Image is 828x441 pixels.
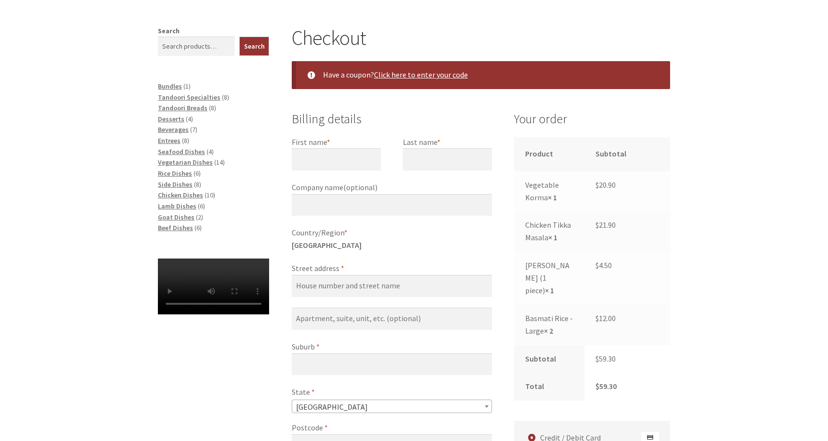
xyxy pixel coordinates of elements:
[196,180,199,189] span: 8
[196,223,200,232] span: 6
[514,109,670,137] h3: Your order
[158,180,193,189] a: Side Dishes
[343,182,377,192] span: (optional)
[514,137,584,171] th: Product
[216,158,223,167] span: 14
[239,37,270,56] button: Search
[595,260,612,270] bdi: 4.50
[158,158,213,167] a: Vegetarian Dishes
[514,171,584,212] td: Vegetable Korma
[403,136,492,149] label: Last name
[548,233,557,242] strong: × 1
[595,354,616,363] bdi: 59.30
[198,213,201,221] span: 2
[292,136,381,149] label: First name
[514,373,584,401] th: Total
[595,180,616,190] bdi: 20.90
[195,169,199,178] span: 6
[595,354,599,363] span: $
[158,213,194,221] a: Goat Dishes
[158,169,192,178] a: Rice Dishes
[595,313,599,323] span: $
[292,275,492,297] input: House number and street name
[595,220,599,230] span: $
[211,104,214,112] span: 8
[292,109,492,130] h3: Billing details
[292,240,362,250] strong: [GEOGRAPHIC_DATA]
[292,400,492,414] span: Australian Capital Territory
[200,202,203,210] span: 6
[158,223,193,232] a: Beef Dishes
[292,227,492,239] label: Country/Region
[207,191,213,199] span: 10
[514,211,584,252] td: Chicken Tikka Masala
[192,125,195,134] span: 7
[158,26,180,35] label: Search
[208,147,212,156] span: 4
[514,345,584,373] th: Subtotal
[595,381,599,391] span: $
[292,308,492,330] input: Apartment, suite, unit, etc. (optional)
[292,341,492,353] label: Suburb
[544,326,553,336] strong: × 2
[158,37,234,56] input: Search products…
[158,202,196,210] a: Lamb Dishes
[514,252,584,305] td: [PERSON_NAME] (1 piece)
[158,82,182,91] a: Bundles
[158,136,181,145] a: Entrees
[292,422,492,434] label: Postcode
[292,61,670,89] div: Have a coupon?
[292,400,492,413] span: State
[185,82,189,91] span: 1
[595,260,599,270] span: $
[595,220,616,230] bdi: 21.90
[595,381,617,391] bdi: 59.30
[158,191,203,199] a: Chicken Dishes
[292,262,492,275] label: Street address
[584,137,670,171] th: Subtotal
[548,193,557,202] strong: × 1
[595,180,599,190] span: $
[158,115,184,123] a: Desserts
[158,93,220,102] a: Tandoori Specialties
[374,70,468,79] a: Enter your coupon code
[224,93,227,102] span: 8
[158,125,189,134] a: Beverages
[292,386,492,399] label: State
[184,136,187,145] span: 8
[188,115,191,123] span: 4
[158,104,207,112] a: Tandoori Breads
[514,305,584,345] td: Basmati Rice - Large
[158,147,205,156] a: Seafood Dishes
[292,182,492,194] label: Company name
[292,26,670,50] h1: Checkout
[545,285,554,295] strong: × 1
[595,313,616,323] bdi: 12.00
